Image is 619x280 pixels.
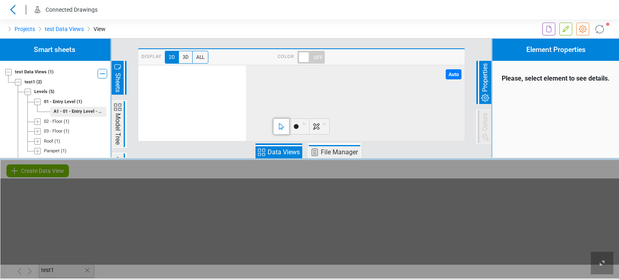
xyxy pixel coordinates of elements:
[320,147,359,157] span: File Manager
[15,24,35,34] a: Projects
[46,6,98,13] span: Connected Drawings
[449,72,459,77] span: Auto
[113,72,123,93] span: Sheets
[492,39,619,61] p: Element Properties
[165,51,179,64] span: 2D
[113,112,123,146] span: Model Tree
[492,61,619,96] span: Please, select element to see details.
[141,51,162,64] span: Display
[480,62,490,93] span: Properties
[179,51,192,64] span: 3D
[278,51,294,64] span: Color
[93,24,106,34] span: View
[266,147,301,157] span: Data Views
[192,51,208,64] span: All
[45,24,84,34] a: test Data Views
